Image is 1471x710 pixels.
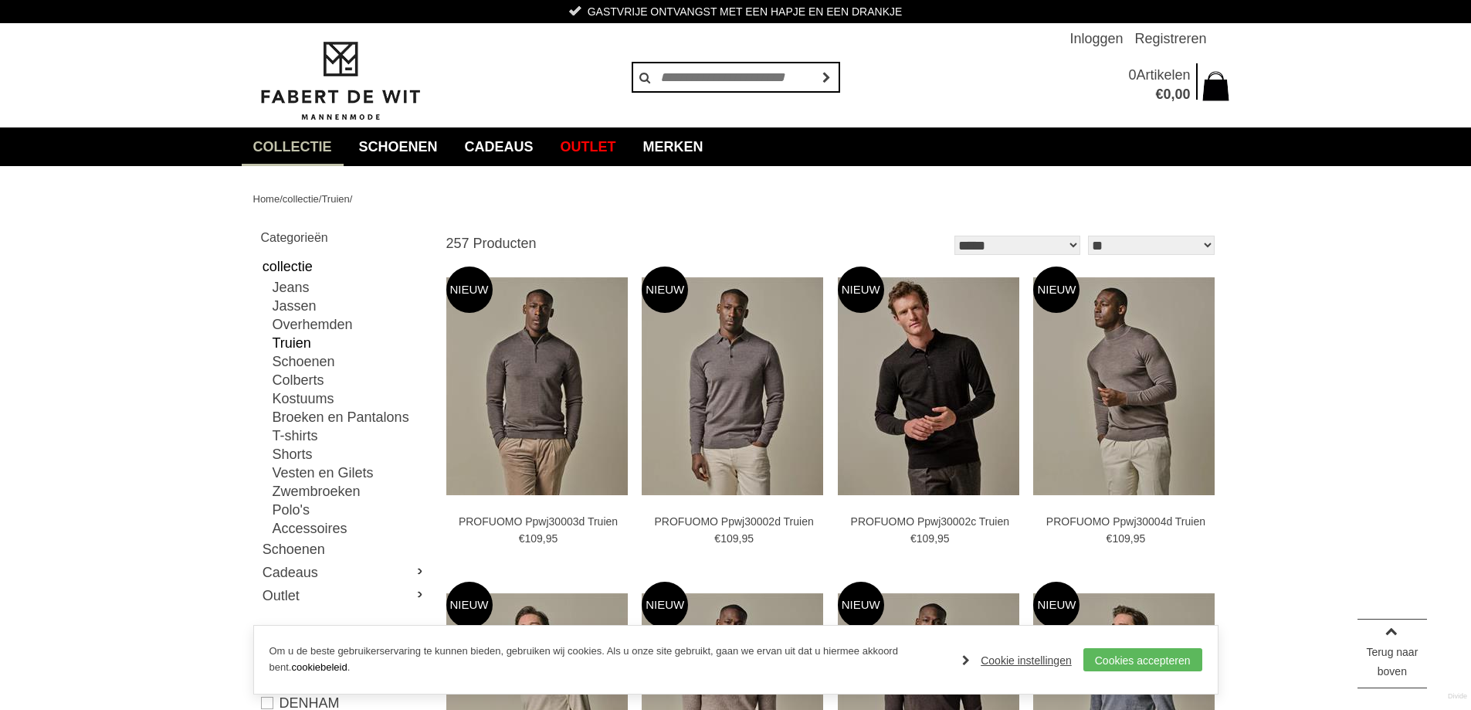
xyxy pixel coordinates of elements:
a: Truien [321,193,349,205]
a: Divide [1448,687,1467,706]
a: Schoenen [273,352,427,371]
a: collectie [283,193,319,205]
p: Om u de beste gebruikerservaring te kunnen bieden, gebruiken wij cookies. Als u onze site gebruik... [269,644,947,676]
span: 95 [546,532,558,545]
a: collectie [242,127,344,166]
span: 0 [1128,67,1136,83]
a: Kostuums [273,389,427,408]
img: PROFUOMO Ppwj30003d Truien [446,277,628,495]
span: € [1107,532,1113,545]
a: T-shirts [273,426,427,445]
span: / [280,193,283,205]
span: 109 [524,532,542,545]
a: Inloggen [1069,23,1123,54]
span: Artikelen [1136,67,1190,83]
span: 257 Producten [446,236,537,251]
span: / [350,193,353,205]
span: € [519,532,525,545]
a: Registreren [1134,23,1206,54]
a: Overhemden [273,315,427,334]
span: , [1130,532,1134,545]
a: Outlet [261,584,427,607]
span: 95 [937,532,950,545]
img: PROFUOMO Ppwj30002c Truien [838,277,1019,495]
a: cookiebeleid [291,661,347,673]
span: 00 [1174,87,1190,102]
a: Jeans [273,278,427,297]
h2: Categorieën [261,228,427,247]
span: 109 [1112,532,1130,545]
a: Cadeaus [453,127,545,166]
span: 95 [741,532,754,545]
a: Shorts [273,445,427,464]
a: Cadeaus [261,561,427,584]
span: € [714,532,720,545]
a: Home [253,193,280,205]
a: Jassen [273,297,427,315]
span: , [543,532,546,545]
a: Schoenen [347,127,449,166]
a: PROFUOMO Ppwj30002c Truien [845,515,1015,528]
span: , [1171,87,1174,102]
a: Zwembroeken [273,482,427,501]
a: Truien [273,334,427,352]
a: Schoenen [261,538,427,561]
a: Merken [632,127,715,166]
a: Polo's [273,501,427,519]
span: , [738,532,741,545]
img: PROFUOMO Ppwj30004d Truien [1033,277,1215,495]
a: Vesten en Gilets [273,464,427,482]
span: 109 [720,532,738,545]
a: PROFUOMO Ppwj30004d Truien [1041,515,1211,528]
span: 95 [1134,532,1146,545]
span: 0 [1163,87,1171,102]
span: 109 [917,532,934,545]
a: collectie [261,255,427,278]
span: € [1155,87,1163,102]
a: PROFUOMO Ppwj30003d Truien [453,515,623,528]
span: / [319,193,322,205]
a: Cookie instellingen [962,649,1072,672]
a: PROFUOMO Ppwj30002d Truien [649,515,819,528]
a: Broeken en Pantalons [273,408,427,426]
a: Colberts [273,371,427,389]
a: Accessoires [273,519,427,538]
span: € [910,532,917,545]
a: Terug naar boven [1357,619,1427,688]
img: PROFUOMO Ppwj30002d Truien [642,277,823,495]
a: Outlet [549,127,628,166]
span: , [934,532,937,545]
a: Cookies accepteren [1083,648,1202,671]
img: Fabert de Wit [253,39,427,123]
